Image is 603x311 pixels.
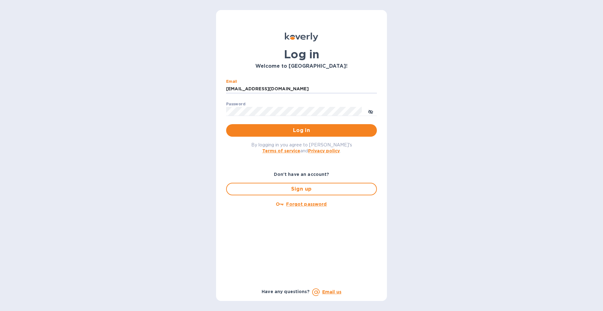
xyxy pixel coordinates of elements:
h1: Log in [226,48,377,61]
h3: Welcome to [GEOGRAPHIC_DATA]! [226,63,377,69]
a: Terms of service [262,148,300,153]
b: Don't have an account? [274,172,329,177]
b: Have any questions? [262,289,310,294]
img: Koverly [285,33,318,41]
u: Forgot password [286,202,327,207]
button: Sign up [226,183,377,195]
a: Email us [322,289,341,294]
span: By logging in you agree to [PERSON_NAME]'s and . [251,142,352,153]
button: toggle password visibility [364,105,377,118]
span: Log in [231,127,372,134]
label: Email [226,80,237,83]
a: Privacy policy [308,148,340,153]
label: Password [226,102,245,106]
button: Log in [226,124,377,137]
span: Sign up [232,185,371,193]
input: Enter email address [226,84,377,94]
